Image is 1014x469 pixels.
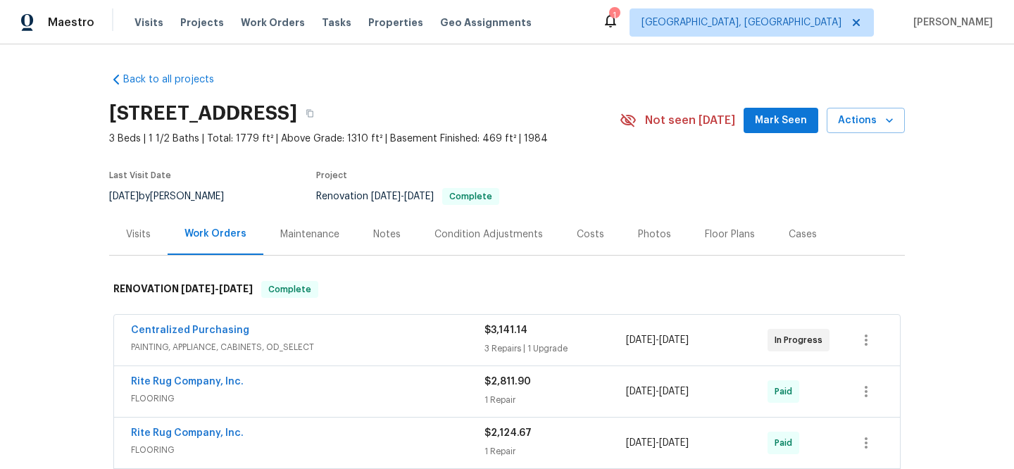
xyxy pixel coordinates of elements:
span: [DATE] [181,284,215,294]
span: Paid [775,436,798,450]
div: Notes [373,227,401,242]
span: [DATE] [219,284,253,294]
span: Projects [180,15,224,30]
a: Rite Rug Company, Inc. [131,377,244,387]
div: Costs [577,227,604,242]
span: - [371,192,434,201]
span: Maestro [48,15,94,30]
span: FLOORING [131,392,484,406]
span: [DATE] [371,192,401,201]
span: [DATE] [659,438,689,448]
span: $3,141.14 [484,325,527,335]
div: 1 Repair [484,393,626,407]
span: Paid [775,384,798,399]
span: [DATE] [659,335,689,345]
h2: [STREET_ADDRESS] [109,106,297,120]
span: Complete [444,192,498,201]
span: Project [316,171,347,180]
div: Floor Plans [705,227,755,242]
span: Work Orders [241,15,305,30]
button: Mark Seen [744,108,818,134]
div: 3 Repairs | 1 Upgrade [484,342,626,356]
span: $2,811.90 [484,377,531,387]
div: Visits [126,227,151,242]
span: [DATE] [404,192,434,201]
a: Centralized Purchasing [131,325,249,335]
div: 1 [609,8,619,23]
span: Renovation [316,192,499,201]
h6: RENOVATION [113,281,253,298]
button: Copy Address [297,101,323,126]
div: Cases [789,227,817,242]
span: - [181,284,253,294]
span: PAINTING, APPLIANCE, CABINETS, OD_SELECT [131,340,484,354]
a: Back to all projects [109,73,244,87]
a: Rite Rug Company, Inc. [131,428,244,438]
span: FLOORING [131,443,484,457]
span: [DATE] [626,335,656,345]
span: Tasks [322,18,351,27]
button: Actions [827,108,905,134]
span: 3 Beds | 1 1/2 Baths | Total: 1779 ft² | Above Grade: 1310 ft² | Basement Finished: 469 ft² | 1984 [109,132,620,146]
span: [PERSON_NAME] [908,15,993,30]
div: by [PERSON_NAME] [109,188,241,205]
div: Work Orders [184,227,246,241]
span: [DATE] [626,387,656,396]
span: $2,124.67 [484,428,532,438]
span: - [626,333,689,347]
span: Properties [368,15,423,30]
span: Geo Assignments [440,15,532,30]
div: RENOVATION [DATE]-[DATE]Complete [109,267,905,312]
span: [DATE] [626,438,656,448]
span: - [626,384,689,399]
span: Last Visit Date [109,171,171,180]
div: Condition Adjustments [434,227,543,242]
span: [GEOGRAPHIC_DATA], [GEOGRAPHIC_DATA] [641,15,841,30]
span: - [626,436,689,450]
div: 1 Repair [484,444,626,458]
span: [DATE] [109,192,139,201]
span: Visits [134,15,163,30]
span: Mark Seen [755,112,807,130]
span: Not seen [DATE] [645,113,735,127]
div: Photos [638,227,671,242]
div: Maintenance [280,227,339,242]
span: [DATE] [659,387,689,396]
span: Complete [263,282,317,296]
span: In Progress [775,333,828,347]
span: Actions [838,112,894,130]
